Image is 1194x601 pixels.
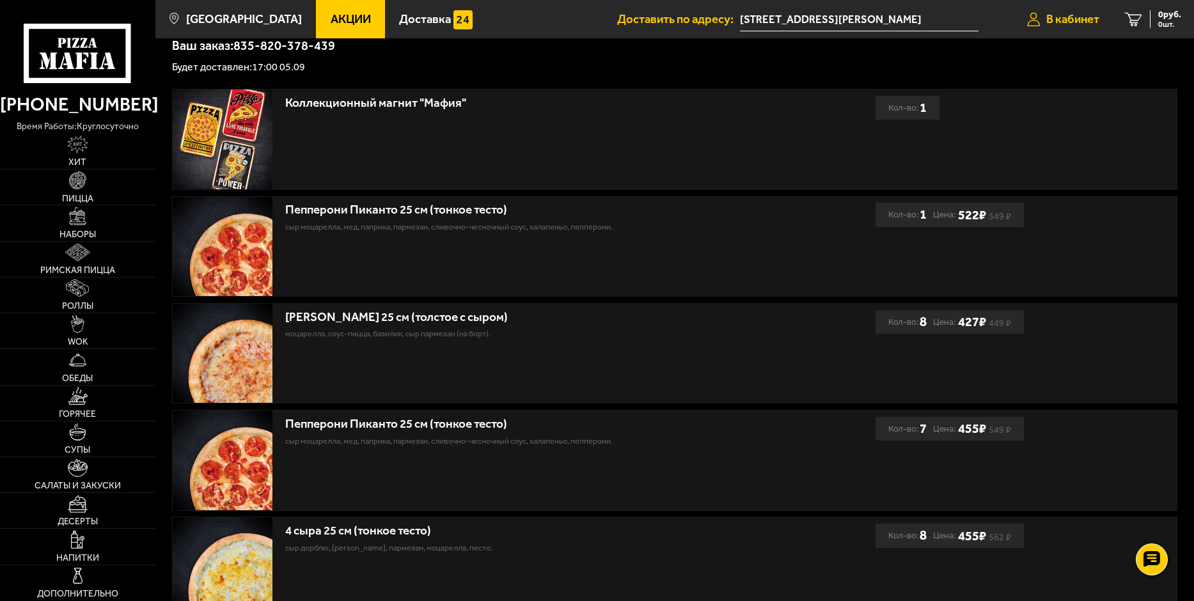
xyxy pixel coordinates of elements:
b: 522 ₽ [958,207,986,223]
span: Цена: [933,524,955,547]
span: Цена: [933,417,955,441]
b: 8 [920,524,927,547]
span: Пицца [62,194,93,203]
span: Доставка [399,13,451,26]
span: Напитки [56,554,99,563]
p: Ваш заказ: 835-820-378-439 [172,39,1177,52]
span: 0 шт. [1158,20,1181,28]
b: 427 ₽ [958,314,986,330]
span: Акции [331,13,371,26]
p: сыр Моцарелла, мед, паприка, пармезан, сливочно-чесночный соус, халапеньо, пепперони. [285,435,756,447]
div: [PERSON_NAME] 25 см (толстое с сыром) [285,310,756,325]
div: Кол-во: [888,310,927,334]
div: Пепперони Пиканто 25 см (тонкое тесто) [285,417,756,432]
div: Кол-во: [888,524,927,547]
span: Горячее [59,410,96,419]
b: 1 [920,203,927,226]
span: Доставить по адресу: [617,13,740,26]
div: Кол-во: [888,96,927,120]
span: Цена: [933,310,955,334]
span: WOK [68,338,88,347]
div: Пепперони Пиканто 25 см (тонкое тесто) [285,203,756,217]
p: сыр дорблю, [PERSON_NAME], пармезан, моцарелла, песто. [285,542,756,554]
s: 549 ₽ [989,213,1011,219]
span: 0 руб. [1158,10,1181,19]
p: Будет доставлен: 17:00 05.09 [172,62,1177,72]
b: 1 [920,96,927,120]
span: Обеды [62,374,93,383]
s: 562 ₽ [989,534,1011,540]
b: 455 ₽ [958,528,986,544]
span: Наборы [59,230,96,239]
div: Коллекционный магнит "Мафия" [285,96,756,111]
span: Роллы [62,302,93,311]
span: В кабинет [1046,13,1099,26]
input: Ваш адрес доставки [740,8,978,31]
span: Хит [68,158,86,167]
b: 8 [920,310,927,334]
img: 15daf4d41897b9f0e9f617042186c801.svg [453,10,472,29]
span: Десерты [58,517,98,526]
span: Дополнительно [37,589,118,598]
span: Салаты и закуски [35,481,121,490]
div: Кол-во: [888,203,927,226]
s: 549 ₽ [989,426,1011,433]
b: 7 [920,417,927,441]
div: Кол-во: [888,417,927,441]
p: моцарелла, соус-пицца, базилик, сыр пармезан (на борт). [285,327,756,340]
span: [GEOGRAPHIC_DATA] [186,13,302,26]
span: Римская пицца [40,266,115,275]
s: 449 ₽ [989,320,1011,326]
p: сыр Моцарелла, мед, паприка, пармезан, сливочно-чесночный соус, халапеньо, пепперони. [285,221,756,233]
b: 455 ₽ [958,421,986,437]
div: 4 сыра 25 см (тонкое тесто) [285,524,756,538]
span: Супы [65,446,90,455]
span: Цена: [933,203,955,226]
